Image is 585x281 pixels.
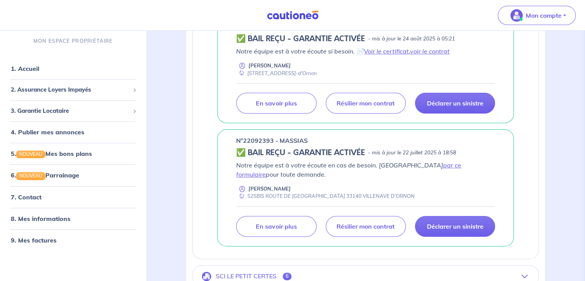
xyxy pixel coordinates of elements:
[11,107,130,115] span: 3. Garantie Locataire
[11,236,57,244] a: 9. Mes factures
[410,47,450,55] a: voir le contrat
[11,85,130,94] span: 2. Assurance Loyers Impayés
[368,35,455,43] p: - mis à jour le 24 août 2025 à 05:21
[236,148,495,157] div: state: CONTRACT-VALIDATED, Context: ,MAYBE-CERTIFICATE,,LESSOR-DOCUMENTS,IS-ODEALIM
[236,136,308,145] p: n°22092393 - MASSIAS
[3,104,143,119] div: 3. Garantie Locataire
[236,148,365,157] h5: ✅ BAIL REÇU - GARANTIE ACTIVÉE
[3,211,143,226] div: 8. Mes informations
[236,93,316,114] a: En savoir plus
[236,34,365,43] h5: ✅ BAIL REÇU - GARANTIE ACTIVÉE
[337,222,395,230] p: Résilier mon contrat
[236,216,316,237] a: En savoir plus
[11,193,42,201] a: 7. Contact
[415,93,495,114] a: Déclarer un sinistre
[236,70,317,77] div: [STREET_ADDRESS]-d'Ornon
[427,99,483,107] p: Déclarer un sinistre
[236,47,495,56] p: Notre équipe est à votre écoute si besoin. 📄 ,
[248,62,291,69] p: [PERSON_NAME]
[11,128,84,136] a: 4. Publier mes annonces
[3,82,143,97] div: 2. Assurance Loyers Impayés
[326,93,406,114] a: Résilier mon contrat
[498,6,576,25] button: illu_account_valid_menu.svgMon compte
[3,189,143,205] div: 7. Contact
[216,273,277,280] p: SCI LE PETIT CERTES
[326,216,406,237] a: Résilier mon contrat
[248,185,291,192] p: [PERSON_NAME]
[202,272,211,281] img: illu_company.svg
[236,161,495,179] p: Notre équipe est à votre écoute en cas de besoin. [GEOGRAPHIC_DATA] pour toute demande.
[256,222,297,230] p: En savoir plus
[33,37,113,45] p: MON ESPACE PROPRIÉTAIRE
[364,47,409,55] a: Voir le certificat
[3,124,143,140] div: 4. Publier mes annonces
[256,99,297,107] p: En savoir plus
[526,11,562,20] p: Mon compte
[3,167,143,183] div: 6.NOUVEAUParrainage
[11,171,79,179] a: 6.NOUVEAUParrainage
[264,10,322,20] img: Cautioneo
[427,222,483,230] p: Déclarer un sinistre
[3,232,143,248] div: 9. Mes factures
[11,150,92,157] a: 5.NOUVEAUMes bons plans
[368,149,456,157] p: - mis à jour le 22 juillet 2025 à 18:58
[283,273,292,280] span: 6
[11,215,70,222] a: 8. Mes informations
[510,9,523,22] img: illu_account_valid_menu.svg
[11,65,39,72] a: 1. Accueil
[337,99,395,107] p: Résilier mon contrat
[3,146,143,161] div: 5.NOUVEAUMes bons plans
[415,216,495,237] a: Déclarer un sinistre
[3,61,143,76] div: 1. Accueil
[236,34,495,43] div: state: CONTRACT-VALIDATED, Context: NEW,CHOOSE-CERTIFICATE,ALONE,LESSOR-DOCUMENTS
[236,192,415,200] div: 525BIS ROUTE DE [GEOGRAPHIC_DATA] 33140 VILLENAVE D'ORNON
